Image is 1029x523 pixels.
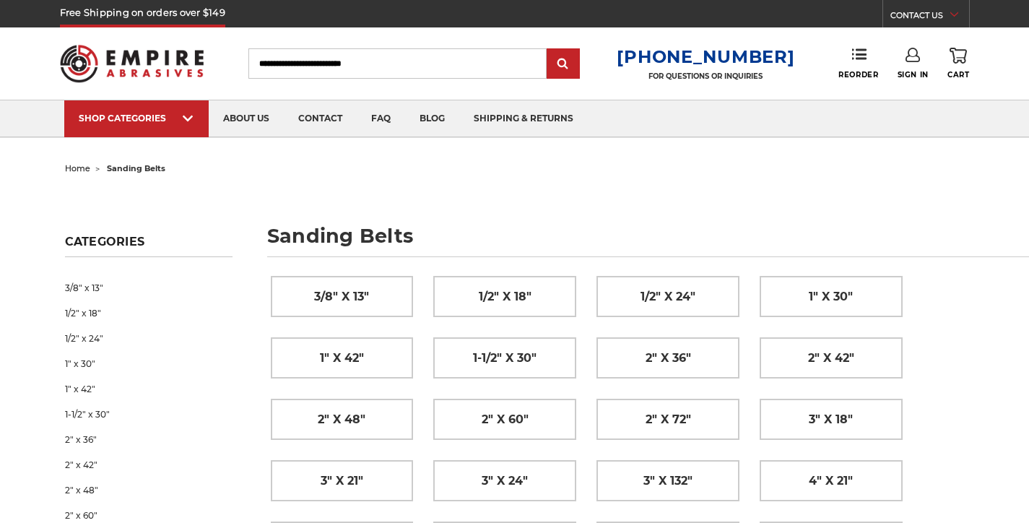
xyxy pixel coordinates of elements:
a: 1" x 30" [760,277,902,316]
a: 1/2" x 18" [434,277,576,316]
p: FOR QUESTIONS OR INQUIRIES [617,72,794,81]
a: 2" x 36" [65,427,233,452]
a: 1" x 30" [65,351,233,376]
a: 3" x 132" [597,461,739,501]
a: Cart [947,48,969,79]
div: SHOP CATEGORIES [79,113,194,124]
h5: Categories [65,235,233,257]
span: 2" x 42" [808,346,854,371]
span: 4" x 21" [809,469,853,493]
a: 1-1/2" x 30" [65,402,233,427]
span: 2" x 60" [482,407,529,432]
span: Sign In [898,70,929,79]
span: 1/2" x 24" [641,285,695,309]
span: 1" x 30" [809,285,853,309]
span: 1" x 42" [320,346,364,371]
a: home [65,163,90,173]
a: 2" x 48" [65,477,233,503]
a: 2" x 36" [597,338,739,378]
span: 1/2" x 18" [479,285,531,309]
a: 1" x 42" [65,376,233,402]
a: 2" x 42" [760,338,902,378]
a: 1/2" x 24" [597,277,739,316]
a: 3" x 18" [760,399,902,439]
a: 4" x 21" [760,461,902,501]
a: [PHONE_NUMBER] [617,46,794,67]
span: 3/8" x 13" [314,285,369,309]
a: about us [209,100,284,137]
a: Reorder [838,48,878,79]
a: 2" x 60" [434,399,576,439]
span: 3" x 21" [321,469,363,493]
span: 1-1/2" x 30" [473,346,537,371]
a: 1/2" x 18" [65,301,233,326]
span: Cart [947,70,969,79]
span: 3" x 18" [809,407,853,432]
img: Empire Abrasives [60,35,204,92]
span: 2" x 48" [318,407,365,432]
a: blog [405,100,459,137]
a: 2" x 42" [65,452,233,477]
input: Submit [549,50,578,79]
a: CONTACT US [890,7,969,27]
a: shipping & returns [459,100,588,137]
a: 2" x 72" [597,399,739,439]
a: 1-1/2" x 30" [434,338,576,378]
span: Reorder [838,70,878,79]
a: 3/8" x 13" [65,275,233,301]
a: 3/8" x 13" [272,277,413,316]
a: faq [357,100,405,137]
a: 2" x 48" [272,399,413,439]
span: sanding belts [107,163,165,173]
a: 3" x 21" [272,461,413,501]
span: 3" x 132" [643,469,692,493]
span: 2" x 36" [646,346,691,371]
span: 2" x 72" [646,407,691,432]
a: 1/2" x 24" [65,326,233,351]
a: 1" x 42" [272,338,413,378]
a: 3" x 24" [434,461,576,501]
a: contact [284,100,357,137]
span: 3" x 24" [482,469,528,493]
